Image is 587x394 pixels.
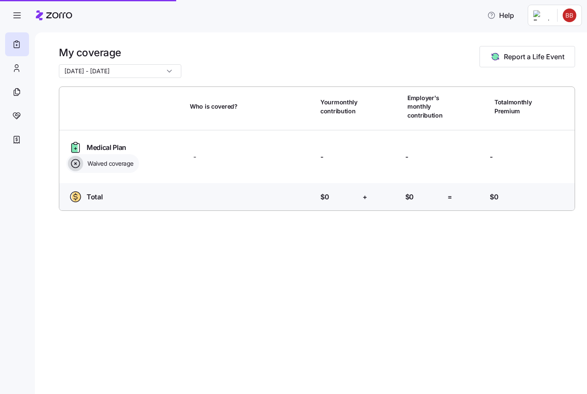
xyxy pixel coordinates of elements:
[190,102,238,111] span: Who is covered?
[479,46,575,67] button: Report a Life Event
[87,192,102,202] span: Total
[407,94,444,120] span: Employer's monthly contribution
[85,159,134,168] span: Waived coverage
[490,192,498,202] span: $0
[320,192,329,202] span: $0
[405,152,408,162] span: -
[193,152,196,162] span: -
[480,7,521,24] button: Help
[494,98,532,115] span: Total monthly Premium
[533,10,550,20] img: Employer logo
[504,52,564,62] span: Report a Life Event
[487,10,514,20] span: Help
[490,152,493,162] span: -
[320,152,323,162] span: -
[59,46,181,59] h1: My coverage
[405,192,414,202] span: $0
[563,9,576,22] img: f5ebfcef32fa0adbb4940a66d692dbe2
[363,192,367,202] span: +
[320,98,357,115] span: Your monthly contribution
[448,192,452,202] span: =
[87,142,126,153] span: Medical Plan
